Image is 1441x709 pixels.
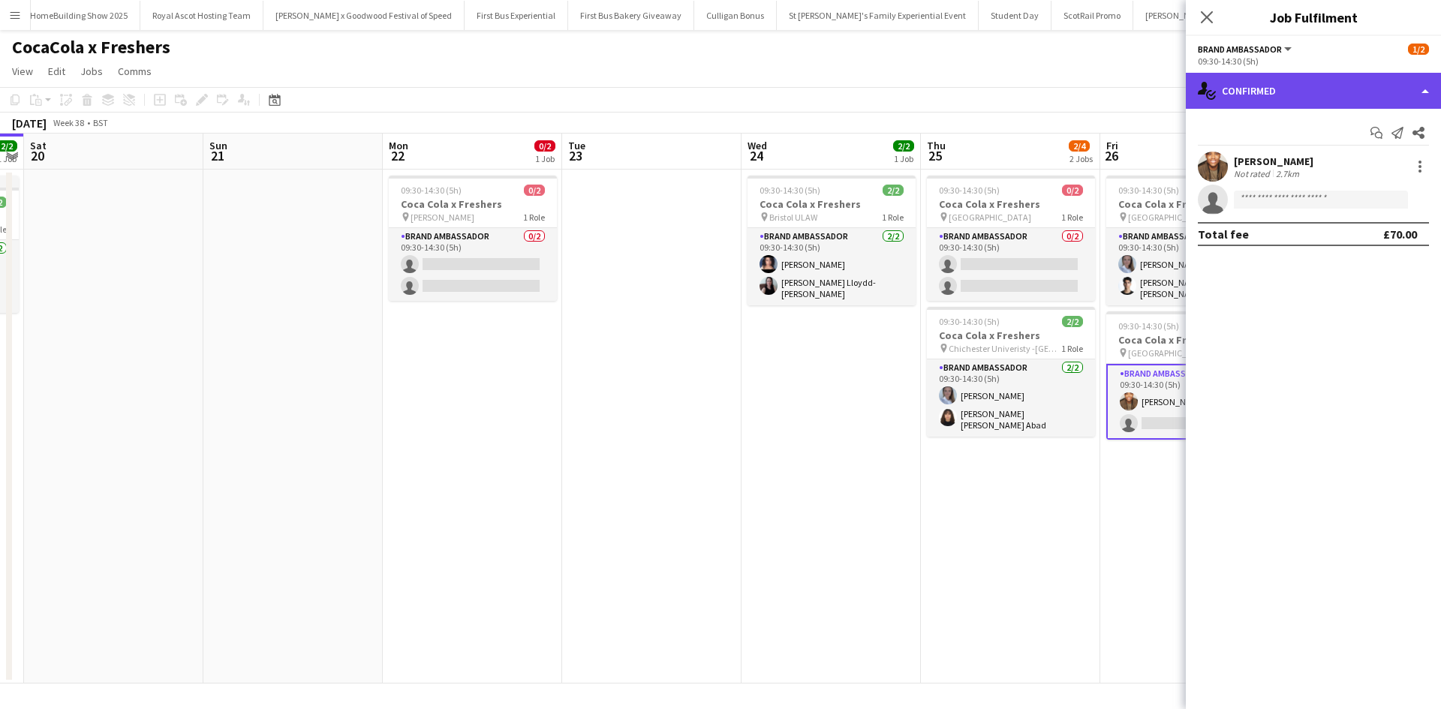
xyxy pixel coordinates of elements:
div: £70.00 [1383,227,1417,242]
h3: Coca Cola x Freshers [927,329,1095,342]
div: 1 Job [894,153,913,164]
app-job-card: 09:30-14:30 (5h)2/2Coca Cola x Freshers Chichester Univeristy -[GEOGRAPHIC_DATA] BAX1 RoleBrand A... [927,307,1095,437]
h3: Coca Cola x Freshers [389,197,557,211]
span: 09:30-14:30 (5h) [401,185,462,196]
app-card-role: Brand Ambassador2/209:30-14:30 (5h)[PERSON_NAME][PERSON_NAME] Lloydd-[PERSON_NAME] [748,228,916,305]
span: Brand Ambassador [1198,44,1282,55]
div: [DATE] [12,116,47,131]
app-job-card: 09:30-14:30 (5h)2/2Coca Cola x Freshers [GEOGRAPHIC_DATA] - Chi Site BAX1 RoleBrand Ambassador2/2... [1106,176,1274,305]
span: Fri [1106,139,1118,152]
span: Sun [209,139,227,152]
span: 25 [925,147,946,164]
span: 0/2 [1062,185,1083,196]
span: Bristol ULAW [769,212,817,223]
app-job-card: 09:30-14:30 (5h)0/2Coca Cola x Freshers [PERSON_NAME]1 RoleBrand Ambassador0/209:30-14:30 (5h) [389,176,557,301]
span: [GEOGRAPHIC_DATA] - Chi Site BAX [1128,212,1241,223]
div: 2.7km [1273,168,1302,179]
h3: Coca Cola x Freshers [927,197,1095,211]
a: Edit [42,62,71,81]
button: First Bus Bakery Giveaway [568,1,694,30]
span: 09:30-14:30 (5h) [939,316,1000,327]
span: Mon [389,139,408,152]
div: Total fee [1198,227,1249,242]
app-job-card: 09:30-14:30 (5h)2/2Coca Cola x Freshers Bristol ULAW1 RoleBrand Ambassador2/209:30-14:30 (5h)[PER... [748,176,916,305]
h3: Coca Cola x Freshers [1106,197,1274,211]
span: 09:30-14:30 (5h) [1118,185,1179,196]
span: 09:30-14:30 (5h) [939,185,1000,196]
app-card-role: Brand Ambassador0/209:30-14:30 (5h) [389,228,557,301]
a: Jobs [74,62,109,81]
span: 0/2 [534,140,555,152]
app-card-role: Brand Ambassador0/209:30-14:30 (5h) [927,228,1095,301]
div: 2 Jobs [1069,153,1093,164]
span: 24 [745,147,767,164]
button: [PERSON_NAME] TripAdvisor Dog Event [1133,1,1306,30]
span: 1 Role [523,212,545,223]
span: 2/2 [1062,316,1083,327]
h1: CocaCola x Freshers [12,36,170,59]
div: BST [93,117,108,128]
button: St [PERSON_NAME]'s Family Experiential Event [777,1,979,30]
span: Thu [927,139,946,152]
div: [PERSON_NAME] [1234,155,1313,168]
div: 1 Job [535,153,555,164]
div: Confirmed [1186,73,1441,109]
span: [GEOGRAPHIC_DATA] [1128,347,1211,359]
span: Jobs [80,65,103,78]
button: Student Day [979,1,1051,30]
span: Tue [568,139,585,152]
span: Chichester Univeristy -[GEOGRAPHIC_DATA] BAX [949,343,1061,354]
a: View [6,62,39,81]
button: Culligan Bonus [694,1,777,30]
span: [PERSON_NAME] [411,212,474,223]
a: Comms [112,62,158,81]
span: 1 Role [1061,212,1083,223]
app-job-card: 09:30-14:30 (5h)0/2Coca Cola x Freshers [GEOGRAPHIC_DATA]1 RoleBrand Ambassador0/209:30-14:30 (5h) [927,176,1095,301]
span: 1/2 [1408,44,1429,55]
span: 20 [28,147,47,164]
span: 1 Role [882,212,904,223]
h3: Coca Cola x Freshers [748,197,916,211]
span: 09:30-14:30 (5h) [760,185,820,196]
h3: Coca Cola x Freshers [1106,333,1274,347]
button: Brand Ambassador [1198,44,1294,55]
span: 21 [207,147,227,164]
span: 2/2 [883,185,904,196]
span: [GEOGRAPHIC_DATA] [949,212,1031,223]
button: [PERSON_NAME] x Goodwood Festival of Speed [263,1,465,30]
button: Royal Ascot Hosting Team [140,1,263,30]
span: 2/4 [1069,140,1090,152]
span: Wed [748,139,767,152]
span: 09:30-14:30 (5h) [1118,320,1179,332]
span: 23 [566,147,585,164]
span: 1 Role [1061,343,1083,354]
app-card-role: Brand Ambassador1/209:30-14:30 (5h)[PERSON_NAME] [1106,364,1274,440]
app-job-card: 09:30-14:30 (5h)1/2Coca Cola x Freshers [GEOGRAPHIC_DATA]1 RoleBrand Ambassador1/209:30-14:30 (5h... [1106,311,1274,440]
span: 26 [1104,147,1118,164]
h3: Job Fulfilment [1186,8,1441,27]
div: 09:30-14:30 (5h) [1198,56,1429,67]
span: Week 38 [50,117,87,128]
button: First Bus Experiential [465,1,568,30]
span: Sat [30,139,47,152]
span: 22 [387,147,408,164]
span: Edit [48,65,65,78]
app-card-role: Brand Ambassador2/209:30-14:30 (5h)[PERSON_NAME][PERSON_NAME] De la [PERSON_NAME] [1106,228,1274,305]
button: ScotRail Promo [1051,1,1133,30]
span: View [12,65,33,78]
span: 2/2 [893,140,914,152]
span: Comms [118,65,152,78]
app-card-role: Brand Ambassador2/209:30-14:30 (5h)[PERSON_NAME][PERSON_NAME] [PERSON_NAME] Abad [927,359,1095,437]
div: Not rated [1234,168,1273,179]
span: 0/2 [524,185,545,196]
